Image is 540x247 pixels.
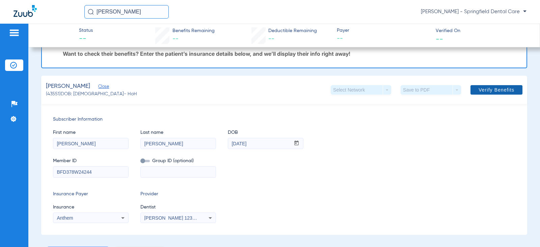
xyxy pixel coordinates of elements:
[57,215,73,221] span: Anthem
[479,87,514,93] span: Verify Benefits
[470,85,522,95] button: Verify Benefits
[53,116,515,123] span: Subscriber Information
[172,36,179,42] span: --
[172,27,215,34] span: Benefits Remaining
[337,34,430,43] span: --
[53,157,129,165] span: Member ID
[46,82,90,91] span: [PERSON_NAME]
[79,27,93,34] span: Status
[268,27,317,34] span: Deductible Remaining
[337,27,430,34] span: Payer
[79,34,93,44] span: --
[421,8,526,15] span: [PERSON_NAME] - Springfield Dental Care
[46,91,137,98] span: (43551) DOB: [DEMOGRAPHIC_DATA] - HoH
[140,157,216,165] span: Group ID (optional)
[268,36,274,42] span: --
[9,29,20,37] img: hamburger-icon
[53,129,129,136] span: First name
[84,5,169,19] input: Search for patients
[228,129,303,136] span: DOB
[140,129,216,136] span: Last name
[63,50,519,57] p: Want to check their benefits? Enter the patient’s insurance details below, and we’ll display thei...
[144,215,211,221] span: [PERSON_NAME] 1235410028
[140,191,216,198] span: Provider
[98,84,104,91] span: Close
[88,9,94,15] img: Search Icon
[53,204,129,211] span: Insurance
[13,5,37,17] img: Zuub Logo
[290,138,303,149] button: Open calendar
[140,204,216,211] span: Dentist
[436,27,529,34] span: Verified On
[436,35,443,42] span: --
[53,191,129,198] span: Insurance Payer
